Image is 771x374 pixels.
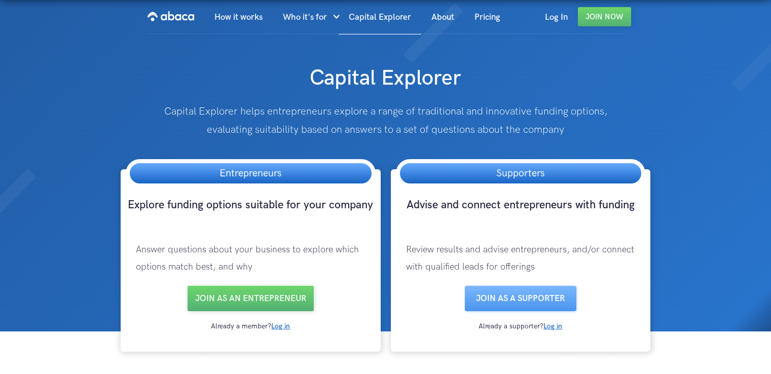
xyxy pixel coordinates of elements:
[193,55,578,92] h1: Capital Explorer
[578,7,631,26] a: Join Now
[396,231,645,286] p: Review results and advise entrepreneurs, and/or connect with qualified leads for offerings
[543,322,562,330] a: Log in
[209,163,291,183] h3: Entrepreneurs
[126,321,375,331] div: Already a member?
[154,102,617,139] p: Capital Explorer helps entrepreneurs explore a range of traditional and innovative funding option...
[126,231,375,286] p: Answer questions about your business to explore which options match best, and why
[396,198,645,231] h3: Advise and connect entrepreneurs with funding
[188,286,314,311] a: Join as an entrepreneur
[126,198,375,231] h3: Explore funding options suitable for your company
[271,322,290,330] a: Log in
[465,286,576,311] a: Join as a SUPPORTER
[486,163,555,183] h3: Supporters
[148,8,194,24] img: Abaca logo
[396,321,645,331] div: Already a supporter?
